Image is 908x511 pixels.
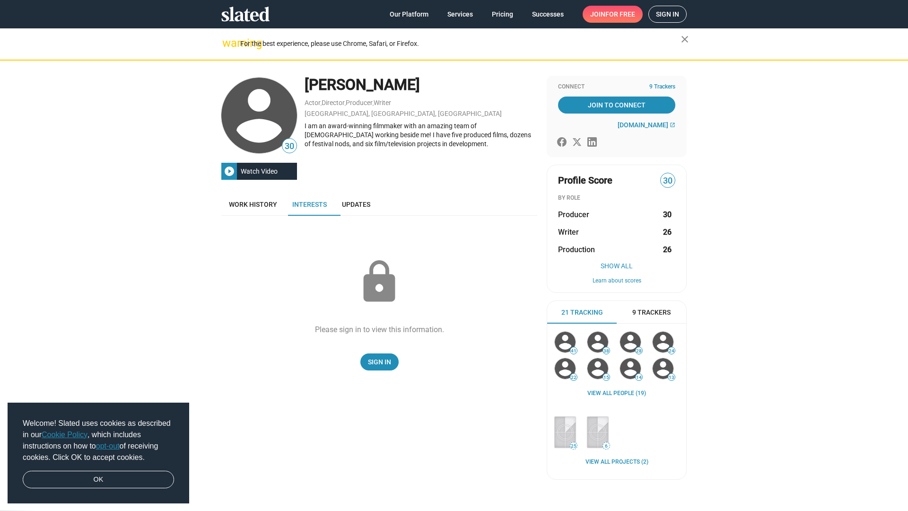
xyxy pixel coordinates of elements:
[356,258,403,306] mat-icon: lock
[285,193,334,216] a: Interests
[23,471,174,489] a: dismiss cookie message
[237,163,281,180] div: Watch Video
[342,201,370,208] span: Updates
[382,6,436,23] a: Our Platform
[305,99,321,106] a: Actor
[374,99,391,106] a: Writer
[570,443,577,449] span: 25
[373,101,374,106] span: ,
[636,375,642,380] span: 14
[603,375,610,380] span: 15
[558,194,675,202] div: BY ROLE
[558,97,675,114] a: Join To Connect
[440,6,480,23] a: Services
[492,6,513,23] span: Pricing
[305,75,537,95] div: [PERSON_NAME]
[583,6,643,23] a: Joinfor free
[345,101,346,106] span: ,
[558,245,595,255] span: Production
[603,443,610,449] span: 6
[679,34,690,45] mat-icon: close
[346,99,373,106] a: Producer
[42,431,87,439] a: Cookie Policy
[668,375,675,380] span: 13
[632,308,671,317] span: 9 Trackers
[558,277,675,285] button: Learn about scores
[668,348,675,354] span: 24
[484,6,521,23] a: Pricing
[618,121,675,129] a: [DOMAIN_NAME]
[649,83,675,91] span: 9 Trackers
[558,83,675,91] div: Connect
[321,101,322,106] span: ,
[558,174,612,187] span: Profile Score
[605,6,635,23] span: for free
[670,122,675,128] mat-icon: open_in_new
[656,6,679,22] span: Sign in
[648,6,687,23] a: Sign in
[368,353,391,370] span: Sign In
[447,6,473,23] span: Services
[221,163,297,180] button: Watch Video
[618,121,668,129] span: [DOMAIN_NAME]
[96,442,120,450] a: opt-out
[603,348,610,354] span: 38
[663,245,672,255] strong: 26
[532,6,564,23] span: Successes
[561,308,603,317] span: 21 Tracking
[587,390,646,397] a: View all People (19)
[292,201,327,208] span: Interests
[23,418,174,463] span: Welcome! Slated uses cookies as described in our , which includes instructions on how to of recei...
[558,227,579,237] span: Writer
[558,262,675,270] button: Show All
[390,6,428,23] span: Our Platform
[663,210,672,220] strong: 30
[636,348,642,354] span: 28
[663,227,672,237] strong: 26
[305,110,502,117] a: [GEOGRAPHIC_DATA], [GEOGRAPHIC_DATA], [GEOGRAPHIC_DATA]
[221,193,285,216] a: Work history
[315,325,444,335] div: Please sign in to view this information.
[661,175,675,187] span: 30
[570,348,577,354] span: 41
[222,37,234,49] mat-icon: warning
[360,353,399,370] a: Sign In
[590,6,635,23] span: Join
[524,6,571,23] a: Successes
[305,122,537,148] div: I am an award-winning filmmaker with an amazing team of [DEMOGRAPHIC_DATA] working beside me! I h...
[585,458,648,466] a: View all Projects (2)
[558,210,589,220] span: Producer
[224,166,235,177] mat-icon: play_circle_filled
[229,201,277,208] span: Work history
[334,193,378,216] a: Updates
[282,140,297,153] span: 30
[560,97,673,114] span: Join To Connect
[322,99,345,106] a: Director
[570,375,577,380] span: 22
[8,403,189,504] div: cookieconsent
[240,37,681,50] div: For the best experience, please use Chrome, Safari, or Firefox.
